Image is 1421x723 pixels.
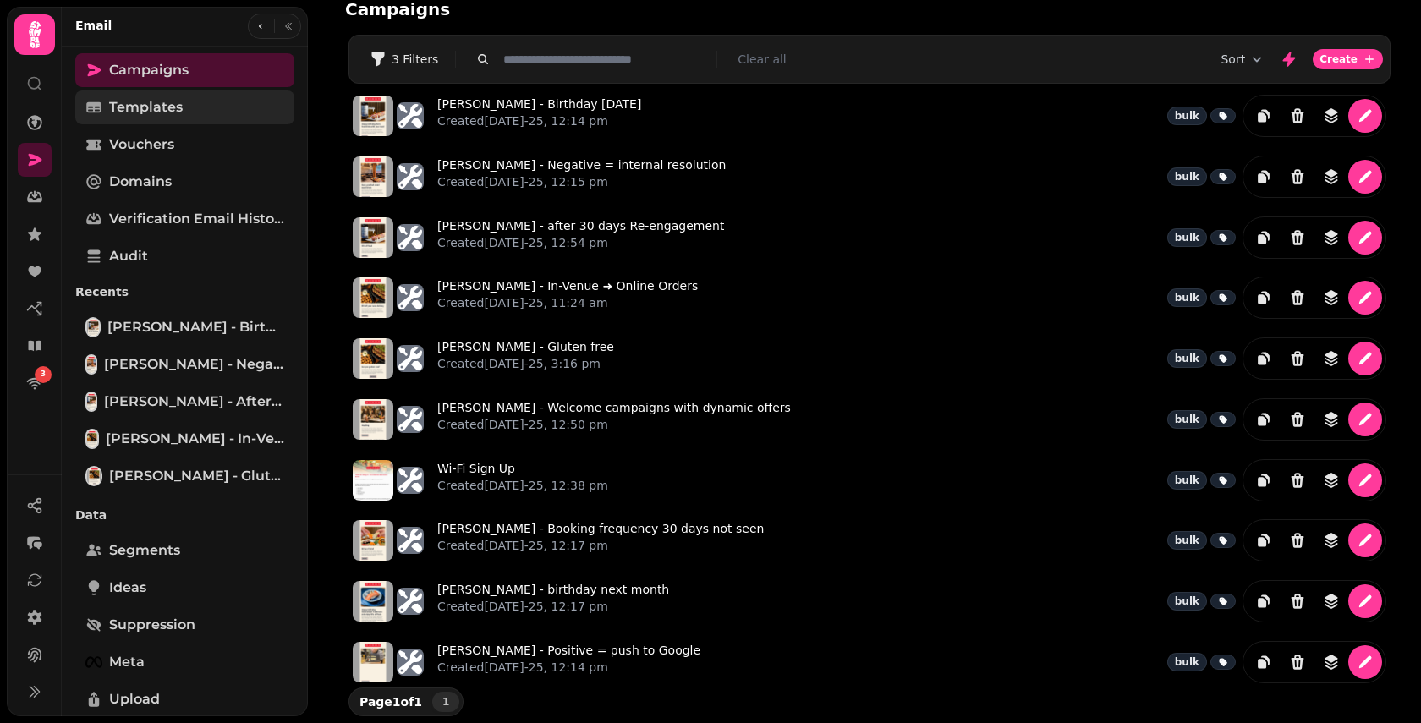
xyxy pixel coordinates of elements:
span: Campaigns [109,60,189,80]
button: Create [1313,49,1383,69]
button: duplicate [1247,160,1281,194]
div: bulk [1167,653,1207,671]
p: Created [DATE]-25, 12:54 pm [437,234,724,251]
a: [PERSON_NAME] - Booking frequency 30 days not seenCreated[DATE]-25, 12:17 pm [437,520,764,561]
div: bulk [1167,471,1207,490]
button: edit [1348,523,1382,557]
button: duplicate [1247,403,1281,436]
div: bulk [1167,228,1207,247]
img: aHR0cHM6Ly9zdGFtcGVkZS1zZXJ2aWNlLXByb2QtdGVtcGxhdGUtcHJldmlld3MuczMuZXUtd2VzdC0xLmFtYXpvbmF3cy5jb... [353,338,393,379]
a: Suram - Negative = internal resolution[PERSON_NAME] - Negative = internal resolution [75,348,294,381]
nav: Pagination [432,692,459,712]
button: Delete [1281,463,1314,497]
a: [PERSON_NAME] - Welcome campaigns with dynamic offersCreated[DATE]-25, 12:50 pm [437,399,791,440]
p: Created [DATE]-25, 12:38 pm [437,477,608,494]
div: bulk [1167,531,1207,550]
span: [PERSON_NAME] - after 30 days Re-engagement [104,392,284,412]
button: Delete [1281,221,1314,255]
img: aHR0cHM6Ly9zdGFtcGVkZS1zZXJ2aWNlLXByb2QtdGVtcGxhdGUtcHJldmlld3MuczMuZXUtd2VzdC0xLmFtYXpvbmF3cy5jb... [353,642,393,682]
button: revisions [1314,221,1348,255]
button: revisions [1314,281,1348,315]
a: [PERSON_NAME] - birthday next monthCreated[DATE]-25, 12:17 pm [437,581,669,622]
a: [PERSON_NAME] - Negative = internal resolutionCreated[DATE]-25, 12:15 pm [437,156,726,197]
span: [PERSON_NAME] - Gluten free [109,466,284,486]
button: duplicate [1247,523,1281,557]
button: duplicate [1247,221,1281,255]
div: bulk [1167,410,1207,429]
a: [PERSON_NAME] - In-Venue ➜ Online OrdersCreated[DATE]-25, 11:24 am [437,277,698,318]
button: edit [1348,342,1382,375]
button: edit [1348,403,1382,436]
span: [PERSON_NAME] - In-Venue ➜ Online Orders [106,429,284,449]
button: revisions [1314,99,1348,133]
a: Meta [75,645,294,679]
p: Created [DATE]-25, 12:14 pm [437,112,641,129]
button: Clear all [738,51,786,68]
img: aHR0cHM6Ly9zdGFtcGVkZS1zZXJ2aWNlLXByb2QtdGVtcGxhdGUtcHJldmlld3MuczMuZXUtd2VzdC0xLmFtYXpvbmF3cy5jb... [353,277,393,318]
a: Wi-Fi Sign UpCreated[DATE]-25, 12:38 pm [437,460,608,501]
a: [PERSON_NAME] - Gluten freeCreated[DATE]-25, 3:16 pm [437,338,614,379]
button: Delete [1281,584,1314,618]
button: Delete [1281,99,1314,133]
img: aHR0cHM6Ly9zdGFtcGVkZS1zZXJ2aWNlLXByb2QtdGVtcGxhdGUtcHJldmlld3MuczMuZXUtd2VzdC0xLmFtYXpvbmF3cy5jb... [353,460,393,501]
button: edit [1348,281,1382,315]
p: Page 1 of 1 [353,693,429,710]
button: edit [1348,99,1382,133]
img: Suram - Negative = internal resolution [87,356,96,373]
img: Suram - Birthday today [87,319,99,336]
img: aHR0cHM6Ly9zdGFtcGVkZS1zZXJ2aWNlLXByb2QtdGVtcGxhdGUtcHJldmlld3MuczMuZXUtd2VzdC0xLmFtYXpvbmF3cy5jb... [353,520,393,561]
button: revisions [1314,463,1348,497]
button: revisions [1314,160,1348,194]
a: Suram - after 30 days Re-engagement[PERSON_NAME] - after 30 days Re-engagement [75,385,294,419]
a: Verification email history [75,202,294,236]
button: duplicate [1247,342,1281,375]
p: Created [DATE]-25, 12:15 pm [437,173,726,190]
a: [PERSON_NAME] - Birthday [DATE]Created[DATE]-25, 12:14 pm [437,96,641,136]
a: [PERSON_NAME] - Positive = push to GoogleCreated[DATE]-25, 12:14 pm [437,642,700,682]
p: Recents [75,277,294,307]
span: [PERSON_NAME] - Birthday [DATE] [107,317,284,337]
button: edit [1348,221,1382,255]
h2: Email [75,17,112,34]
a: Segments [75,534,294,567]
a: Suram - In-Venue ➜ Online Orders[PERSON_NAME] - In-Venue ➜ Online Orders [75,422,294,456]
button: revisions [1314,342,1348,375]
button: revisions [1314,403,1348,436]
span: Upload [109,689,160,709]
a: Upload [75,682,294,716]
button: duplicate [1247,584,1281,618]
button: Sort [1221,51,1265,68]
div: bulk [1167,349,1207,368]
img: Suram - Gluten free [87,468,101,485]
img: aHR0cHM6Ly9zdGFtcGVkZS1zZXJ2aWNlLXByb2QtdGVtcGxhdGUtcHJldmlld3MuczMuZXUtd2VzdC0xLmFtYXpvbmF3cy5jb... [353,217,393,258]
span: [PERSON_NAME] - Negative = internal resolution [104,354,284,375]
span: Ideas [109,578,146,598]
div: bulk [1167,167,1207,186]
a: Suram - Birthday today[PERSON_NAME] - Birthday [DATE] [75,310,294,344]
button: Delete [1281,160,1314,194]
button: 3 Filters [356,46,452,73]
button: Delete [1281,403,1314,436]
button: duplicate [1247,645,1281,679]
a: Suram - Gluten free[PERSON_NAME] - Gluten free [75,459,294,493]
a: Suppression [75,608,294,642]
button: Delete [1281,281,1314,315]
span: Suppression [109,615,195,635]
img: aHR0cHM6Ly9zdGFtcGVkZS1zZXJ2aWNlLXByb2QtdGVtcGxhdGUtcHJldmlld3MuczMuZXUtd2VzdC0xLmFtYXpvbmF3cy5jb... [353,96,393,136]
div: bulk [1167,107,1207,125]
a: Domains [75,165,294,199]
button: edit [1348,645,1382,679]
span: Vouchers [109,134,174,155]
a: Vouchers [75,128,294,162]
button: edit [1348,463,1382,497]
a: Audit [75,239,294,273]
span: Verification email history [109,209,284,229]
button: revisions [1314,584,1348,618]
span: Meta [109,652,145,672]
button: duplicate [1247,463,1281,497]
button: revisions [1314,645,1348,679]
a: [PERSON_NAME] - after 30 days Re-engagementCreated[DATE]-25, 12:54 pm [437,217,724,258]
a: 3 [18,366,52,400]
p: Created [DATE]-25, 12:14 pm [437,659,700,676]
a: Ideas [75,571,294,605]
